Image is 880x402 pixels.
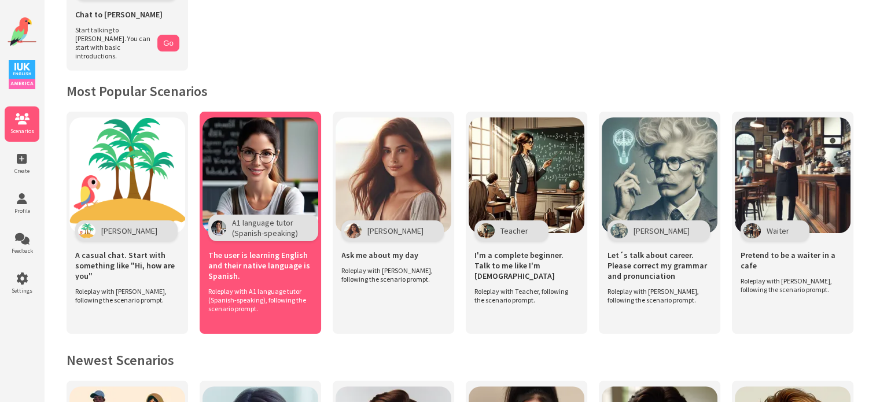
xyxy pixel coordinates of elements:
span: Roleplay with [PERSON_NAME], following the scenario prompt. [75,287,174,304]
span: Chat to [PERSON_NAME] [75,9,163,20]
img: Scenario Image [602,117,717,233]
h2: Most Popular Scenarios [67,82,857,100]
img: Scenario Image [735,117,850,233]
span: [PERSON_NAME] [367,226,424,236]
img: Character [78,223,95,238]
span: The user is learning English and their native language is Spanish. [208,250,312,281]
span: Roleplay with A1 language tutor (Spanish-speaking), following the scenario prompt. [208,287,307,313]
img: Scenario Image [69,117,185,233]
span: Settings [5,287,39,294]
span: Feedback [5,247,39,255]
span: A casual chat. Start with something like "Hi, how are you" [75,250,179,281]
span: Roleplay with [PERSON_NAME], following the scenario prompt. [341,266,440,283]
span: Teacher [500,226,528,236]
span: Pretend to be a waiter in a cafe [741,250,845,271]
h2: Newest Scenarios [67,351,857,369]
span: Create [5,167,39,175]
span: [PERSON_NAME] [101,226,157,236]
span: Roleplay with Teacher, following the scenario prompt. [474,287,573,304]
span: Roleplay with [PERSON_NAME], following the scenario prompt. [607,287,706,304]
span: Waiter [767,226,789,236]
span: A1 language tutor (Spanish-speaking) [232,217,298,238]
img: Scenario Image [202,117,318,233]
img: Website Logo [8,17,36,46]
img: IUK Logo [9,60,35,89]
img: Character [344,223,362,238]
img: Character [211,220,226,235]
span: Start talking to [PERSON_NAME]. You can start with basic introductions. [75,25,152,60]
img: Character [477,223,495,238]
button: Go [157,35,179,51]
span: Let´s talk about career. Please correct my grammar and pronunciation [607,250,712,281]
span: [PERSON_NAME] [634,226,690,236]
span: I'm a complete beginner. Talk to me like I'm [DEMOGRAPHIC_DATA] [474,250,579,281]
span: Profile [5,207,39,215]
img: Scenario Image [469,117,584,233]
img: Character [610,223,628,238]
span: Ask me about my day [341,250,418,260]
span: Roleplay with [PERSON_NAME], following the scenario prompt. [741,276,839,294]
img: Scenario Image [336,117,451,233]
img: Character [743,223,761,238]
span: Scenarios [5,127,39,135]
